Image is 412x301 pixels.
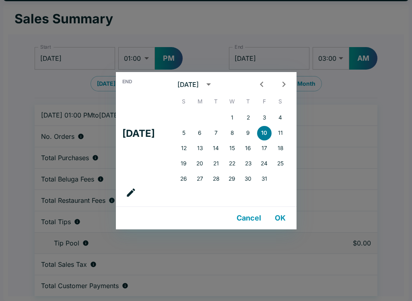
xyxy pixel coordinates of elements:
button: 18 [273,141,288,156]
button: OK [268,210,293,226]
button: 23 [241,157,255,171]
span: Saturday [273,94,288,110]
button: 15 [225,141,239,156]
span: Sunday [177,94,191,110]
button: Cancel [233,210,264,226]
button: 30 [241,172,255,186]
button: 8 [225,126,239,140]
button: 22 [225,157,239,171]
button: 27 [193,172,207,186]
div: [DATE] [177,80,199,89]
button: Next month [276,77,291,92]
button: 19 [177,157,191,171]
span: End [122,78,132,85]
button: 16 [241,141,255,156]
span: Monday [193,94,207,110]
button: 24 [257,157,272,171]
button: 13 [193,141,207,156]
button: Previous month [254,77,269,92]
button: 1 [225,111,239,125]
span: Tuesday [209,94,223,110]
button: 26 [177,172,191,186]
button: calendar view is open, switch to year view [201,77,216,92]
button: 7 [209,126,223,140]
button: 5 [177,126,191,140]
button: 17 [257,141,272,156]
button: 10 [257,126,272,140]
button: 12 [177,141,191,156]
button: 4 [273,111,288,125]
button: 21 [209,157,223,171]
span: Wednesday [225,94,239,110]
button: 6 [193,126,207,140]
h4: [DATE] [122,128,155,140]
button: 25 [273,157,288,171]
button: 14 [209,141,223,156]
button: 3 [257,111,272,125]
button: calendar view is open, go to text input view [122,184,140,201]
button: 29 [225,172,239,186]
span: Friday [257,94,272,110]
span: Thursday [241,94,255,110]
button: 31 [257,172,272,186]
button: 9 [241,126,255,140]
button: 20 [193,157,207,171]
button: 11 [273,126,288,140]
button: 2 [241,111,255,125]
button: 28 [209,172,223,186]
